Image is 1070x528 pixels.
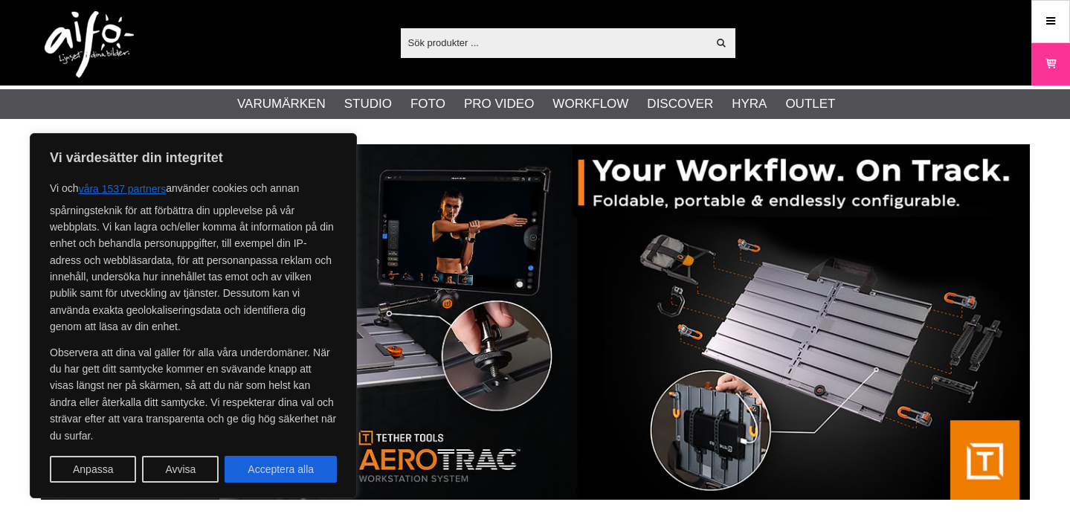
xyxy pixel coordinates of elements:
button: Acceptera alla [225,456,337,483]
a: Hyra [732,94,767,114]
img: Annons:007 banner-header-aerotrac-1390x500.jpg [41,144,1030,500]
a: Foto [410,94,445,114]
button: Avvisa [142,456,219,483]
button: våra 1537 partners [79,176,167,202]
a: Workflow [552,94,628,114]
img: logo.png [45,11,134,78]
p: Vi värdesätter din integritet [50,149,337,167]
p: Observera att dina val gäller för alla våra underdomäner. När du har gett ditt samtycke kommer en... [50,344,337,444]
a: Pro Video [464,94,534,114]
input: Sök produkter ... [401,31,708,54]
a: Varumärken [237,94,326,114]
a: Studio [344,94,392,114]
a: Discover [647,94,713,114]
a: Outlet [785,94,835,114]
button: Anpassa [50,456,136,483]
div: Vi värdesätter din integritet [30,133,357,498]
p: Vi och använder cookies och annan spårningsteknik för att förbättra din upplevelse på vår webbpla... [50,176,337,335]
